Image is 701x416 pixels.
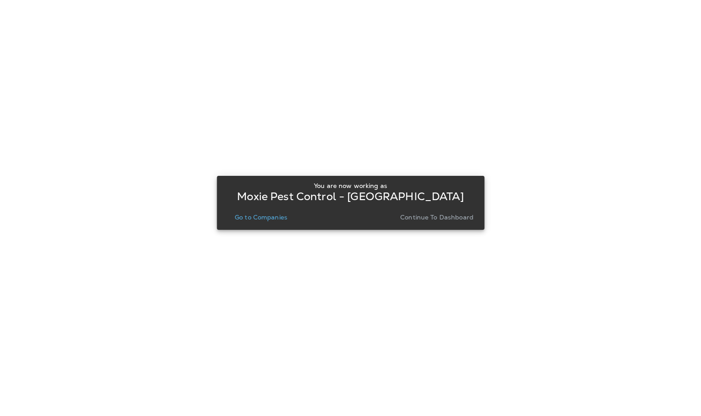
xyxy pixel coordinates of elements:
[231,211,291,224] button: Go to Companies
[235,214,287,221] p: Go to Companies
[397,211,477,224] button: Continue to Dashboard
[237,193,464,200] p: Moxie Pest Control - [GEOGRAPHIC_DATA]
[314,182,387,189] p: You are now working as
[400,214,473,221] p: Continue to Dashboard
